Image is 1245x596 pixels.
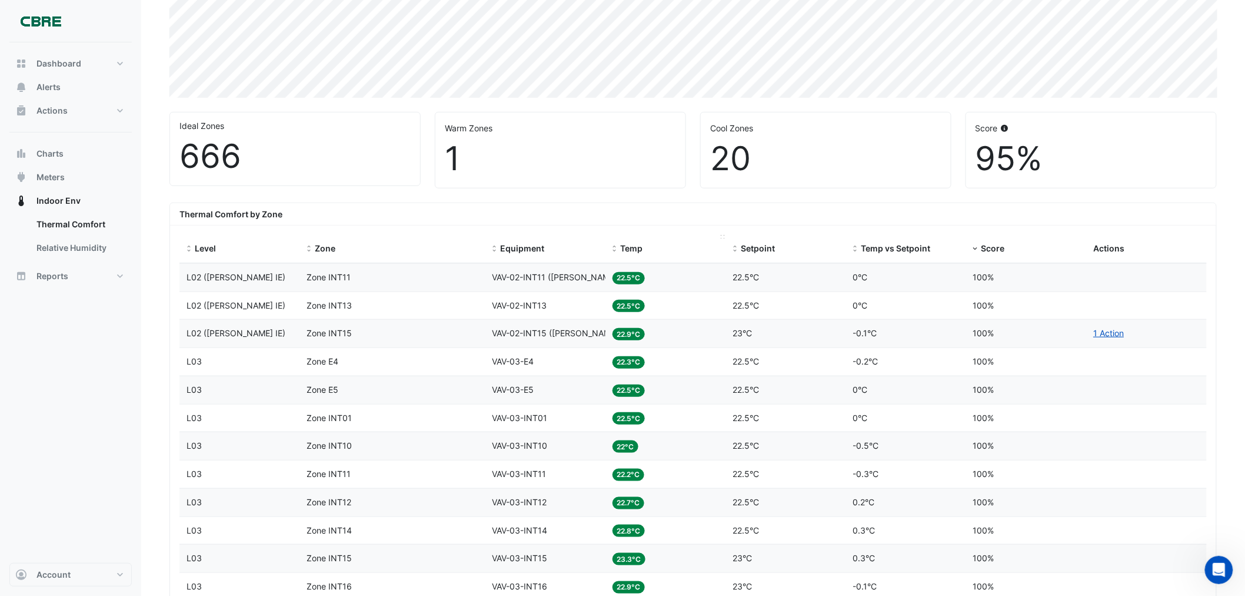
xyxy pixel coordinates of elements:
span: -0.5°C [853,441,879,451]
span: L02 (NABERS IE) [187,300,285,310]
span: Zone INT01 [307,413,352,423]
button: Alerts [9,75,132,99]
span: Temp vs Setpoint [861,243,931,253]
span: Zone INT15 [307,553,352,563]
div: Ideal Zones [179,120,411,132]
span: VAV-03-INT12 [492,497,547,507]
span: Indoor Env [36,195,81,207]
span: 100% [973,300,994,310]
span: 0°C [853,272,868,282]
span: Zone INT13 [307,300,352,310]
span: Actions [1094,243,1125,253]
img: Company Logo [14,9,67,33]
span: 100% [973,413,994,423]
span: L03 [187,441,202,451]
span: 23°C [733,581,752,591]
span: VAV-02-INT13 [492,300,547,310]
span: 23°C [733,553,752,563]
button: Indoor Env [9,189,132,213]
span: VAV-02-INT15 (NABERS IE) [492,328,631,338]
span: Zone INT10 [307,441,352,451]
span: L02 (NABERS IE) [187,328,285,338]
span: Alerts [36,81,61,93]
a: Relative Humidity [27,236,132,260]
span: 22.2°C [612,469,645,481]
span: VAV-02-INT11 (NABERS IE) [492,272,630,282]
span: L02 (NABERS IE) [187,272,285,282]
span: L03 [187,469,202,479]
span: Charts [36,148,64,160]
span: 100% [973,272,994,282]
button: Account [9,563,132,587]
span: Level [195,243,216,253]
span: -0.3°C [853,469,879,479]
div: Indoor Env [9,213,132,264]
span: Dashboard [36,58,81,69]
span: VAV-03-E5 [492,385,534,395]
span: 22.5°C [612,272,645,284]
span: Zone INT12 [307,497,352,507]
span: Zone INT11 [307,469,351,479]
span: Zone INT16 [307,581,352,591]
span: 22.8°C [612,525,645,537]
app-icon: Meters [15,171,27,183]
app-icon: Reports [15,270,27,282]
button: Actions [9,99,132,122]
span: Zone E4 [307,356,339,366]
span: VAV-03-INT10 [492,441,547,451]
span: L03 [187,385,202,395]
span: 22°C [612,441,639,453]
span: -0.1°C [853,581,877,591]
span: L03 [187,525,202,535]
span: 22.5°C [612,300,645,312]
span: 22.5°C [733,441,759,451]
app-icon: Dashboard [15,58,27,69]
a: 1 Action [1094,328,1124,338]
app-icon: Charts [15,148,27,160]
span: Meters [36,171,65,183]
span: 100% [973,441,994,451]
span: Zone INT15 [307,328,352,338]
span: Zone INT14 [307,525,352,535]
span: 100% [973,385,994,395]
span: 23°C [733,328,752,338]
span: 22.5°C [733,469,759,479]
span: VAV-03-E4 [492,356,534,366]
span: VAV-03-INT11 [492,469,546,479]
span: 22.5°C [733,356,759,366]
span: VAV-03-INT16 [492,581,547,591]
span: 22.5°C [733,525,759,535]
button: Meters [9,165,132,189]
span: Zone INT11 [307,272,351,282]
span: 100% [973,497,994,507]
div: 666 [179,137,411,176]
span: Temp [621,243,643,253]
span: Actions [36,105,68,117]
button: Reports [9,264,132,288]
app-icon: Alerts [15,81,27,93]
span: 0.2°C [853,497,875,507]
span: 100% [973,328,994,338]
span: 0.3°C [853,525,876,535]
span: VAV-03-INT15 [492,553,547,563]
span: 100% [973,581,994,591]
span: Account [36,569,71,581]
span: Equipment [500,243,544,253]
span: Zone [315,243,336,253]
span: 22.9°C [612,581,645,594]
button: Dashboard [9,52,132,75]
app-icon: Indoor Env [15,195,27,207]
span: L03 [187,356,202,366]
span: 0°C [853,300,868,310]
span: 22.5°C [612,412,645,425]
span: 22.5°C [733,385,759,395]
iframe: Intercom live chat [1205,556,1233,584]
span: VAV-03-INT01 [492,413,547,423]
span: 100% [973,356,994,366]
span: Score [981,243,1005,253]
span: L03 [187,413,202,423]
span: 100% [973,525,994,535]
span: 100% [973,553,994,563]
span: 22.5°C [733,497,759,507]
span: VAV-03-INT14 [492,525,547,535]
